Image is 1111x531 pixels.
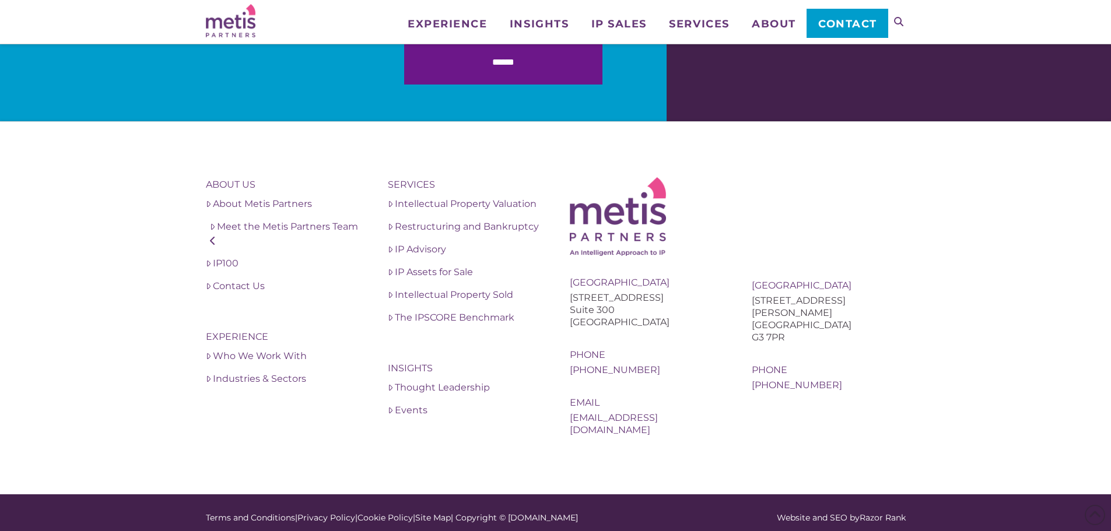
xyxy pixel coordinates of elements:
a: Privacy Policy [297,512,355,523]
div: [GEOGRAPHIC_DATA] [570,316,724,328]
span: IP Sales [591,19,647,29]
div: Email [570,396,724,409]
a: About Metis Partners [206,197,360,211]
a: Site Map [415,512,451,523]
a: Industries & Sectors [206,372,360,386]
span: About [752,19,796,29]
div: Phone [570,349,724,361]
a: Contact Us [206,279,360,293]
a: Who We Work With [206,349,360,363]
a: Terms and Conditions [206,512,295,523]
a: The IPSCORE Benchmark [388,311,542,325]
a: IP Assets for Sale [388,265,542,279]
a: IP100 [206,256,360,270]
span: Contact [818,19,877,29]
div: [GEOGRAPHIC_DATA] [752,279,906,291]
a: Razor Rank [860,512,906,523]
img: Metis Partners [206,4,255,37]
div: G3 7PR [752,331,906,343]
div: [STREET_ADDRESS] [570,291,724,304]
h4: Services [388,177,542,192]
a: Restructuring and Bankruptcy [388,220,542,234]
span: Insights [510,19,569,29]
span: Back to Top [1085,505,1105,525]
div: [GEOGRAPHIC_DATA] [752,319,906,331]
a: IP Advisory [388,242,542,256]
span: Services [669,19,729,29]
img: Metis Logo [570,177,666,256]
div: Suite 300 [570,304,724,316]
a: Contact [807,9,888,38]
div: Phone [752,364,906,376]
a: [PHONE_NUMBER] [752,379,842,391]
div: [STREET_ADDRESS][PERSON_NAME] [752,294,906,319]
a: Events [388,403,542,417]
a: Intellectual Property Sold [388,288,542,302]
h4: About Us [206,177,360,192]
h4: Insights [388,361,542,376]
a: Cookie Policy [358,512,413,523]
a: Meet the Metis Partners Team [206,220,360,248]
a: [EMAIL_ADDRESS][DOMAIN_NAME] [570,412,658,435]
iframe: reCAPTCHA [206,40,383,86]
div: [GEOGRAPHIC_DATA] [570,276,724,289]
a: [PHONE_NUMBER] [570,364,660,375]
span: Experience [408,19,487,29]
a: Intellectual Property Valuation [388,197,542,211]
div: | | | | Copyright © [DOMAIN_NAME] [206,512,766,524]
h4: Experience [206,329,360,344]
div: Website and SEO by [766,512,906,524]
a: Thought Leadership [388,381,542,395]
